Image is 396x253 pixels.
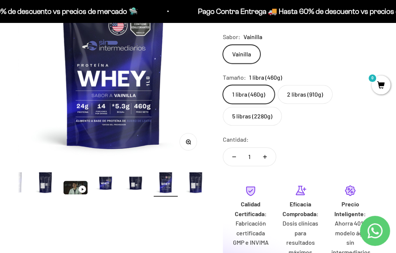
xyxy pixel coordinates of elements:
[372,82,390,90] a: 0
[33,170,57,194] img: Proteína Whey - Vainilla
[243,32,262,42] span: Vainilla
[232,218,269,247] p: Fabricación certificada GMP e INVIMA
[184,170,208,197] button: Ir al artículo 7
[63,181,88,197] button: Ir al artículo 3
[249,73,282,82] span: 1 libra (460g)
[33,170,57,197] button: Ir al artículo 2
[254,148,276,166] button: Aumentar cantidad
[124,170,148,197] button: Ir al artículo 5
[184,170,208,194] img: Proteína Whey - Vainilla
[282,200,318,217] strong: Eficacia Comprobada:
[223,135,249,144] label: Cantidad:
[223,32,240,42] legend: Sabor:
[94,170,118,194] img: Proteína Whey - Vainilla
[124,170,148,194] img: Proteína Whey - Vainilla
[334,200,366,217] strong: Precio Inteligente:
[223,148,245,166] button: Reducir cantidad
[235,200,267,217] strong: Calidad Certificada:
[154,170,178,194] img: Proteína Whey - Vainilla
[223,73,246,82] legend: Tamaño:
[154,170,178,197] button: Ir al artículo 6
[94,170,118,197] button: Ir al artículo 4
[368,74,377,83] mark: 0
